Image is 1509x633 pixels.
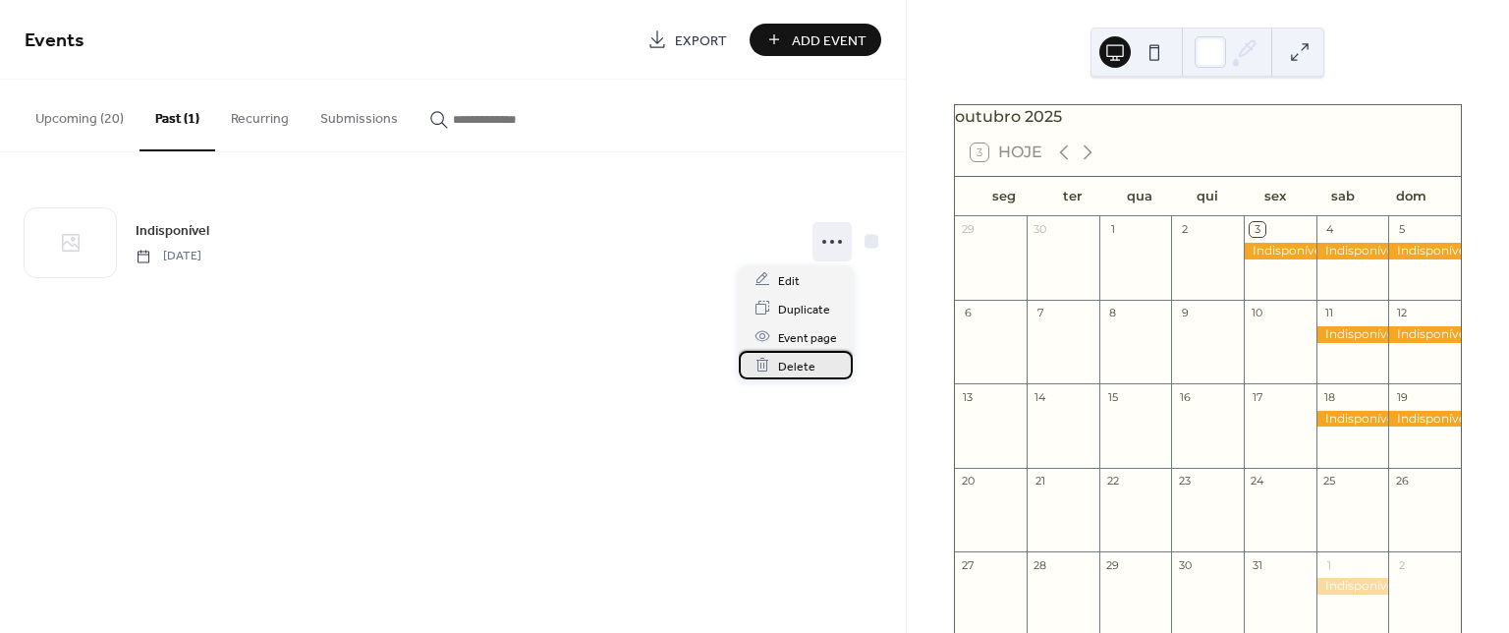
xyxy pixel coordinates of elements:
[792,30,866,51] span: Add Event
[1105,306,1120,320] div: 8
[1388,411,1461,428] div: Indisponível
[961,557,976,572] div: 27
[961,306,976,320] div: 6
[1394,474,1409,489] div: 26
[1250,306,1264,320] div: 10
[1106,177,1174,216] div: qua
[750,24,881,56] button: Add Event
[1394,222,1409,237] div: 5
[1250,389,1264,404] div: 17
[1394,389,1409,404] div: 19
[1105,474,1120,489] div: 22
[961,474,976,489] div: 20
[1177,389,1192,404] div: 16
[1322,306,1337,320] div: 11
[215,80,305,149] button: Recurring
[1177,474,1192,489] div: 23
[1033,557,1047,572] div: 28
[136,221,209,242] span: Indisponível
[1316,326,1389,343] div: Indisponível
[1105,389,1120,404] div: 15
[1316,411,1389,428] div: Indisponível
[1038,177,1106,216] div: ter
[20,80,140,149] button: Upcoming (20)
[136,248,201,265] span: [DATE]
[1250,222,1264,237] div: 3
[1250,557,1264,572] div: 31
[1033,222,1047,237] div: 30
[1244,243,1316,259] div: Indisponível
[633,24,742,56] a: Export
[1377,177,1445,216] div: dom
[1322,474,1337,489] div: 25
[1310,177,1377,216] div: sab
[1250,474,1264,489] div: 24
[25,22,84,60] span: Events
[305,80,414,149] button: Submissions
[140,80,215,151] button: Past (1)
[1242,177,1310,216] div: sex
[778,270,800,291] span: Edit
[778,356,815,376] span: Delete
[1033,474,1047,489] div: 21
[1177,306,1192,320] div: 9
[961,389,976,404] div: 13
[1033,306,1047,320] div: 7
[675,30,727,51] span: Export
[778,327,837,348] span: Event page
[1322,222,1337,237] div: 4
[961,222,976,237] div: 29
[1388,326,1461,343] div: Indisponível
[1177,222,1192,237] div: 2
[1177,557,1192,572] div: 30
[955,105,1461,129] div: outubro 2025
[1105,222,1120,237] div: 1
[971,177,1038,216] div: seg
[1394,557,1409,572] div: 2
[1316,578,1389,595] div: Indisponível
[1394,306,1409,320] div: 12
[1322,557,1337,572] div: 1
[1174,177,1242,216] div: qui
[1105,557,1120,572] div: 29
[1388,243,1461,259] div: Indisponível
[1322,389,1337,404] div: 18
[778,299,830,319] span: Duplicate
[1316,243,1389,259] div: Indisponível
[136,219,209,242] a: Indisponível
[1033,389,1047,404] div: 14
